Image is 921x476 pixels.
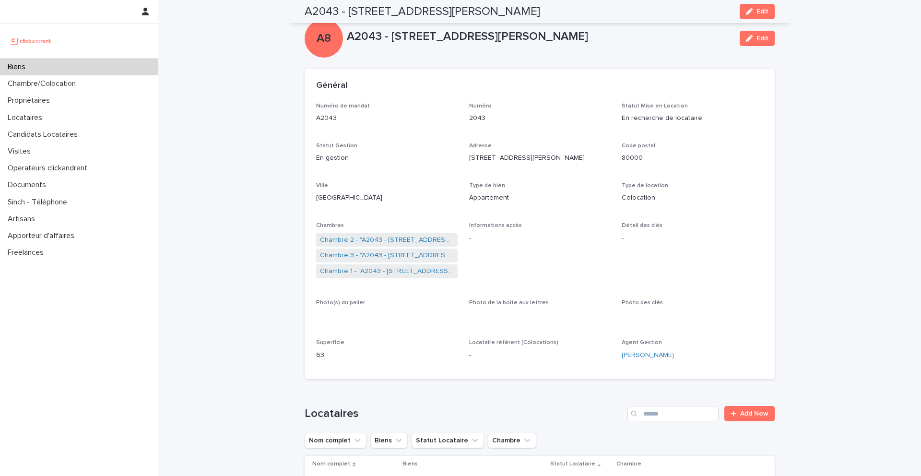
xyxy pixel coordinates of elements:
p: Biens [4,62,33,71]
p: Colocation [622,193,763,203]
h2: Général [316,81,347,91]
p: Propriétaires [4,96,58,105]
a: Add New [724,406,775,421]
button: Statut Locataire [412,433,484,448]
span: Détail des clés [622,223,662,228]
p: Biens [402,459,418,469]
p: Candidats Locataires [4,130,85,139]
span: Chambres [316,223,344,228]
span: Edit [756,8,768,15]
a: Chambre 2 - "A2043 - [STREET_ADDRESS][PERSON_NAME]" [320,235,454,245]
p: Chambre/Colocation [4,79,83,88]
span: Photo(s) du palier [316,300,365,306]
p: Documents [4,180,54,190]
span: Locataire référent (Colocations) [469,340,558,345]
span: Superficie [316,340,344,345]
span: Agent Gestion [622,340,662,345]
p: Statut Locataire [550,459,595,469]
span: Statut Mise en Location [622,103,688,109]
p: Sinch - Téléphone [4,198,75,207]
span: Numéro [469,103,492,109]
p: Appartement [469,193,611,203]
img: UCB0brd3T0yccxBKYDjQ [8,31,54,50]
p: - [622,310,763,320]
p: A2043 [316,113,458,123]
p: Nom complet [312,459,350,469]
p: 63 [316,350,458,360]
a: [PERSON_NAME] [622,350,674,360]
p: Visites [4,147,38,156]
p: - [469,310,611,320]
p: - [622,233,763,243]
p: - [469,233,611,243]
p: A2043 - [STREET_ADDRESS][PERSON_NAME] [347,30,732,44]
h1: Locataires [305,407,624,421]
p: - [469,350,611,360]
span: Type de location [622,183,668,189]
a: Chambre 3 - "A2043 - [STREET_ADDRESS][PERSON_NAME]" [320,250,454,261]
a: Chambre 1 - "A2043 - [STREET_ADDRESS][PERSON_NAME]" [320,266,454,276]
p: Chambre [616,459,641,469]
span: Informations accès [469,223,522,228]
span: Photo des clés [622,300,663,306]
span: Numéro de mandat [316,103,370,109]
p: Operateurs clickandrent [4,164,95,173]
span: Add New [740,410,768,417]
button: Chambre [488,433,536,448]
h2: A2043 - [STREET_ADDRESS][PERSON_NAME] [305,5,540,19]
p: [STREET_ADDRESS][PERSON_NAME] [469,153,611,163]
p: 2043 [469,113,611,123]
span: Ville [316,183,328,189]
button: Biens [370,433,408,448]
span: Code postal [622,143,655,149]
p: - [316,310,458,320]
span: Edit [756,35,768,42]
span: Photo de la boîte aux lettres [469,300,549,306]
p: Freelances [4,248,51,257]
span: Adresse [469,143,492,149]
p: 80000 [622,153,763,163]
p: En gestion [316,153,458,163]
p: Artisans [4,214,43,224]
input: Search [627,406,719,421]
button: Edit [740,31,775,46]
p: Apporteur d'affaires [4,231,82,240]
p: Locataires [4,113,50,122]
p: [GEOGRAPHIC_DATA] [316,193,458,203]
button: Edit [740,4,775,19]
span: Statut Gestion [316,143,357,149]
p: En recherche de locataire [622,113,763,123]
span: Type de bien [469,183,505,189]
button: Nom complet [305,433,366,448]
